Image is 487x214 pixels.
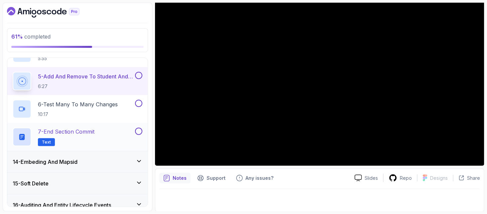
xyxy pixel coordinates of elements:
[430,175,448,181] p: Designs
[13,158,78,166] h3: 14 - Embeding And Mapsid
[38,111,118,118] p: 10:17
[365,175,378,181] p: Slides
[7,7,95,18] a: Dashboard
[38,55,78,62] p: 5:55
[38,128,94,136] p: 7 - End Section Commit
[467,175,480,181] p: Share
[42,140,51,145] span: Text
[7,151,148,172] button: 14-Embeding And Mapsid
[400,175,412,181] p: Repo
[384,174,417,182] a: Repo
[13,100,142,118] button: 6-Test Many To Many Changes10:17
[38,100,118,108] p: 6 - Test Many To Many Changes
[349,174,383,181] a: Slides
[11,33,23,40] span: 61 %
[13,179,49,187] h3: 15 - Soft Delete
[11,33,51,40] span: completed
[7,173,148,194] button: 15-Soft Delete
[38,72,134,80] p: 5 - Add And Remove To Student And Course Sets
[13,201,111,209] h3: 16 - Auditing And Entity Lifecycle Events
[453,175,480,181] button: Share
[13,128,142,146] button: 7-End Section CommitText
[38,83,134,90] p: 6:27
[13,72,142,90] button: 5-Add And Remove To Student And Course Sets6:27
